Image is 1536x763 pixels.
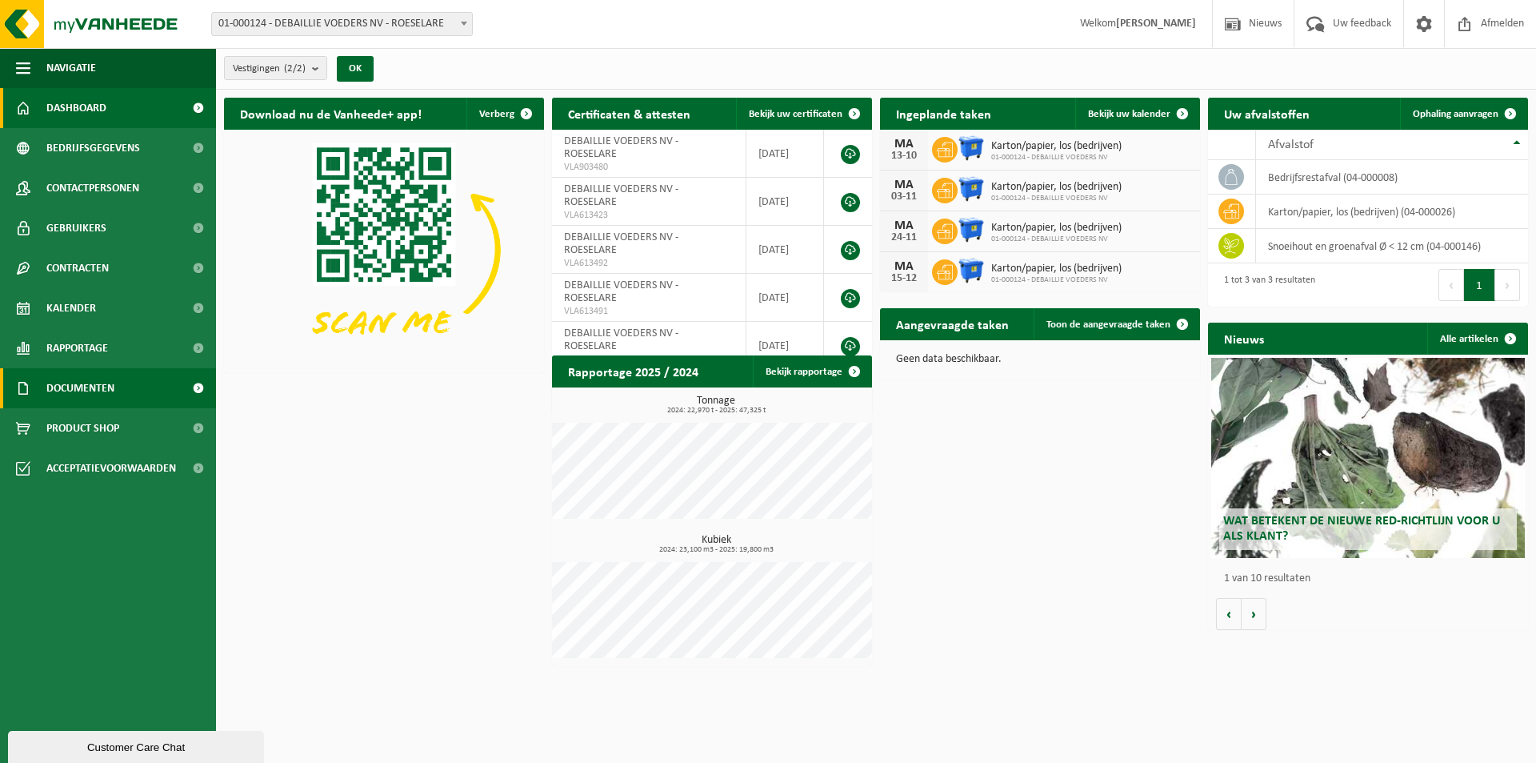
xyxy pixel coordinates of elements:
[746,322,825,370] td: [DATE]
[8,728,267,763] iframe: chat widget
[1438,269,1464,301] button: Previous
[564,135,678,160] span: DEBAILLIE VOEDERS NV - ROESELARE
[888,151,920,162] div: 13-10
[212,13,472,35] span: 01-000124 - DEBAILLIE VOEDERS NV - ROESELARE
[1464,269,1495,301] button: 1
[746,130,825,178] td: [DATE]
[746,226,825,274] td: [DATE]
[1216,598,1242,630] button: Vorige
[564,161,734,174] span: VLA903480
[224,56,327,80] button: Vestigingen(2/2)
[564,305,734,318] span: VLA613491
[1208,98,1326,129] h2: Uw afvalstoffen
[1208,323,1280,354] h2: Nieuws
[560,535,872,554] h3: Kubiek
[564,327,678,352] span: DEBAILLIE VOEDERS NV - ROESELARE
[564,257,734,270] span: VLA613492
[888,179,920,191] div: MA
[284,63,306,74] count: (2/2)
[888,138,920,151] div: MA
[564,279,678,304] span: DEBAILLIE VOEDERS NV - ROESELARE
[958,135,985,162] img: WB-1100-HPE-BE-01
[1216,267,1315,303] div: 1 tot 3 van 3 resultaten
[749,109,842,119] span: Bekijk uw certificaten
[479,109,514,119] span: Verberg
[991,235,1122,244] span: 01-000124 - DEBAILLIE VOEDERS NV
[466,98,542,130] button: Verberg
[991,194,1122,203] span: 01-000124 - DEBAILLIE VOEDERS NV
[888,191,920,203] div: 03-11
[991,222,1122,235] span: Karton/papier, los (bedrijven)
[552,98,706,129] h2: Certificaten & attesten
[46,48,96,88] span: Navigatie
[958,257,985,284] img: WB-1100-HPE-BE-01
[1116,18,1196,30] strong: [PERSON_NAME]
[746,178,825,226] td: [DATE]
[46,448,176,488] span: Acceptatievoorwaarden
[1256,160,1528,195] td: bedrijfsrestafval (04-000008)
[1075,98,1198,130] a: Bekijk uw kalender
[1046,319,1170,330] span: Toon de aangevraagde taken
[560,407,872,415] span: 2024: 22,970 t - 2025: 47,325 t
[46,248,109,288] span: Contracten
[46,128,140,168] span: Bedrijfsgegevens
[46,208,106,248] span: Gebruikers
[896,354,1184,365] p: Geen data beschikbaar.
[746,274,825,322] td: [DATE]
[958,175,985,203] img: WB-1100-HPE-BE-01
[46,288,96,328] span: Kalender
[991,140,1122,153] span: Karton/papier, los (bedrijven)
[337,56,374,82] button: OK
[46,168,139,208] span: Contactpersonen
[564,209,734,222] span: VLA613423
[753,355,870,388] a: Bekijk rapportage
[888,260,920,273] div: MA
[1400,98,1526,130] a: Ophaling aanvragen
[1034,308,1198,340] a: Toon de aangevraagde taken
[1413,109,1498,119] span: Ophaling aanvragen
[224,98,438,129] h2: Download nu de Vanheede+ app!
[1242,598,1266,630] button: Volgende
[888,232,920,243] div: 24-11
[1256,229,1528,263] td: snoeihout en groenafval Ø < 12 cm (04-000146)
[958,216,985,243] img: WB-1100-HPE-BE-01
[888,273,920,284] div: 15-12
[880,98,1007,129] h2: Ingeplande taken
[552,355,714,387] h2: Rapportage 2025 / 2024
[564,231,678,256] span: DEBAILLIE VOEDERS NV - ROESELARE
[46,328,108,368] span: Rapportage
[1088,109,1170,119] span: Bekijk uw kalender
[991,263,1122,275] span: Karton/papier, los (bedrijven)
[564,183,678,208] span: DEBAILLIE VOEDERS NV - ROESELARE
[1223,515,1500,543] span: Wat betekent de nieuwe RED-richtlijn voor u als klant?
[1495,269,1520,301] button: Next
[991,181,1122,194] span: Karton/papier, los (bedrijven)
[46,408,119,448] span: Product Shop
[1427,323,1526,355] a: Alle artikelen
[1224,573,1520,584] p: 1 van 10 resultaten
[736,98,870,130] a: Bekijk uw certificaten
[560,396,872,415] h3: Tonnage
[991,275,1122,285] span: 01-000124 - DEBAILLIE VOEDERS NV
[880,308,1025,339] h2: Aangevraagde taken
[46,88,106,128] span: Dashboard
[888,219,920,232] div: MA
[1268,139,1314,151] span: Afvalstof
[224,130,544,370] img: Download de VHEPlus App
[560,546,872,554] span: 2024: 23,100 m3 - 2025: 19,800 m3
[1256,195,1528,229] td: karton/papier, los (bedrijven) (04-000026)
[46,368,114,408] span: Documenten
[1211,358,1525,558] a: Wat betekent de nieuwe RED-richtlijn voor u als klant?
[991,153,1122,163] span: 01-000124 - DEBAILLIE VOEDERS NV
[211,12,473,36] span: 01-000124 - DEBAILLIE VOEDERS NV - ROESELARE
[233,57,306,81] span: Vestigingen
